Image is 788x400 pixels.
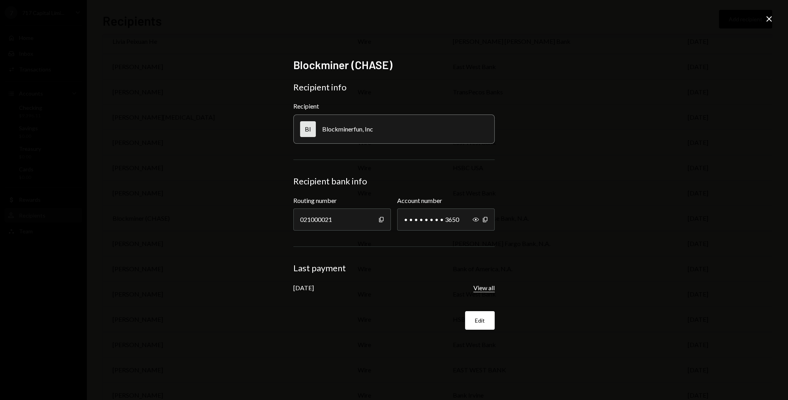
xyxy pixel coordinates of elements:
[397,196,495,205] label: Account number
[293,208,391,231] div: 021000021
[293,176,495,187] div: Recipient bank info
[322,125,373,133] div: Blockminerfun, Inc
[293,263,495,274] div: Last payment
[397,208,495,231] div: • • • • • • • • 3650
[465,311,495,330] button: Edit
[293,102,495,110] div: Recipient
[293,196,391,205] label: Routing number
[300,121,316,137] div: BI
[293,57,495,73] h2: Blockminer (CHASE)
[293,82,495,93] div: Recipient info
[293,284,314,291] div: [DATE]
[473,284,495,292] button: View all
